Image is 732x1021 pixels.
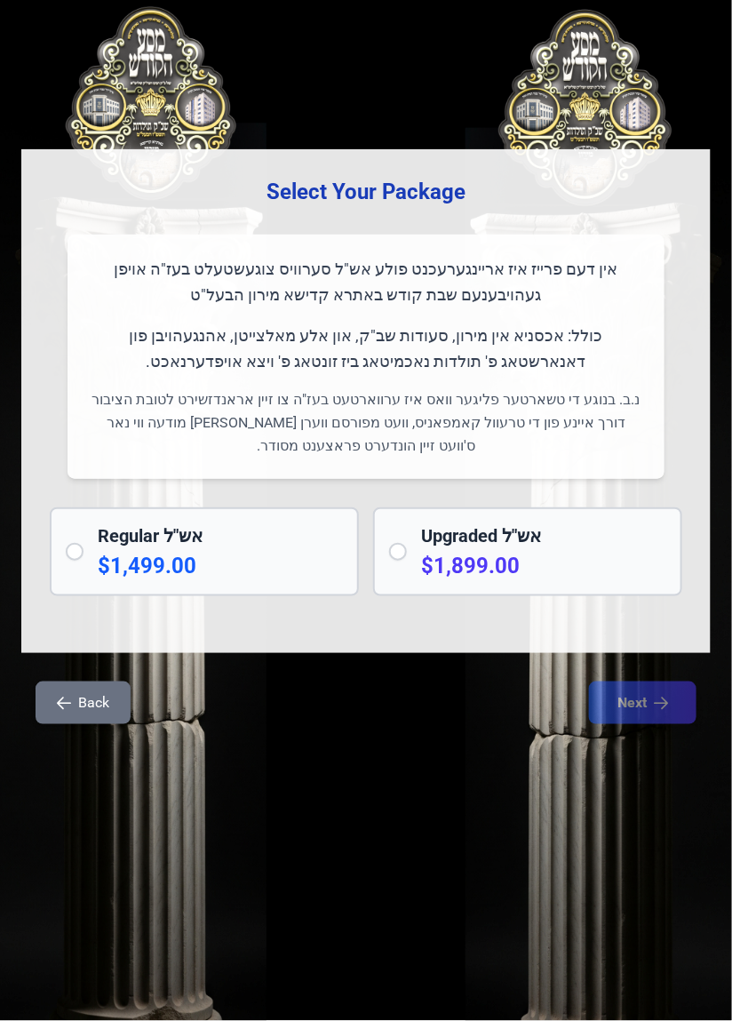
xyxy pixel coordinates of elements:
[50,178,682,206] h3: Select Your Package
[589,682,696,724] button: Next
[36,682,131,724] button: Back
[89,256,643,308] p: אין דעם פרייז איז אריינגערעכנט פולע אש"ל סערוויס צוגעשטעלט בעז"ה אויפן געהויבענעם שבת קודש באתרא ...
[98,552,343,580] p: $1,499.00
[421,523,666,548] h2: Upgraded אש"ל
[89,323,643,375] p: כולל: אכסניא אין מירון, סעודות שב"ק, און אלע מאלצייטן, אהנגעהויבן פון דאנארשטאג פ' תולדות נאכמיטא...
[89,388,643,458] p: נ.ב. בנוגע די טשארטער פליגער וואס איז ערווארטעט בעז"ה צו זיין אראנדזשירט לטובת הציבור דורך איינע ...
[98,523,343,548] h2: Regular אש"ל
[421,552,666,580] p: $1,899.00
